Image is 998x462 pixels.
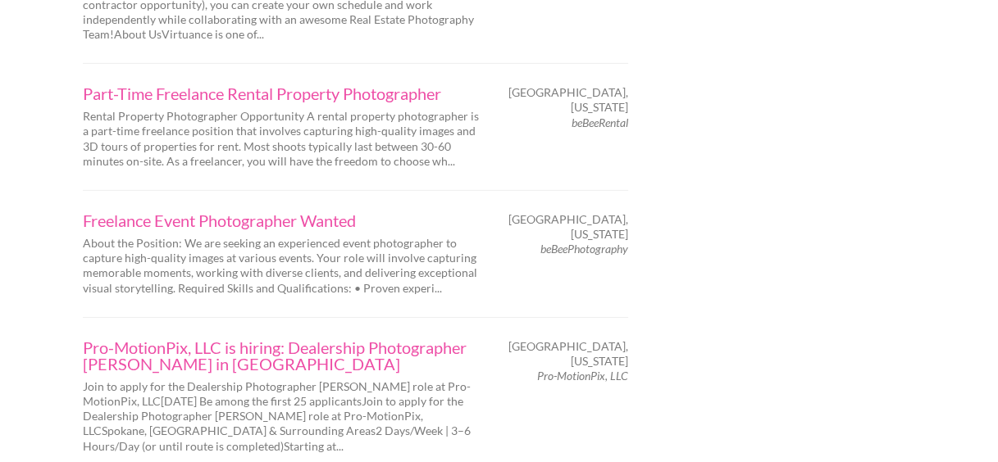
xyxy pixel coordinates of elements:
span: [GEOGRAPHIC_DATA], [US_STATE] [508,85,628,115]
em: beBeeRental [572,115,628,129]
a: Part-Time Freelance Rental Property Photographer [83,85,485,102]
a: Pro-MotionPix, LLC is hiring: Dealership Photographer [PERSON_NAME] in [GEOGRAPHIC_DATA] [83,339,485,372]
p: Join to apply for the Dealership Photographer [PERSON_NAME] role at Pro-MotionPix, LLC[DATE] Be a... [83,379,485,454]
p: Rental Property Photographer Opportunity A rental property photographer is a part-time freelance ... [83,109,485,169]
p: About the Position: We are seeking an experienced event photographer to capture high-quality imag... [83,236,485,296]
em: Pro-MotionPix, LLC [537,369,628,383]
span: [GEOGRAPHIC_DATA], [US_STATE] [508,212,628,242]
em: beBeePhotography [540,242,628,256]
span: [GEOGRAPHIC_DATA], [US_STATE] [508,339,628,369]
a: Freelance Event Photographer Wanted [83,212,485,229]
